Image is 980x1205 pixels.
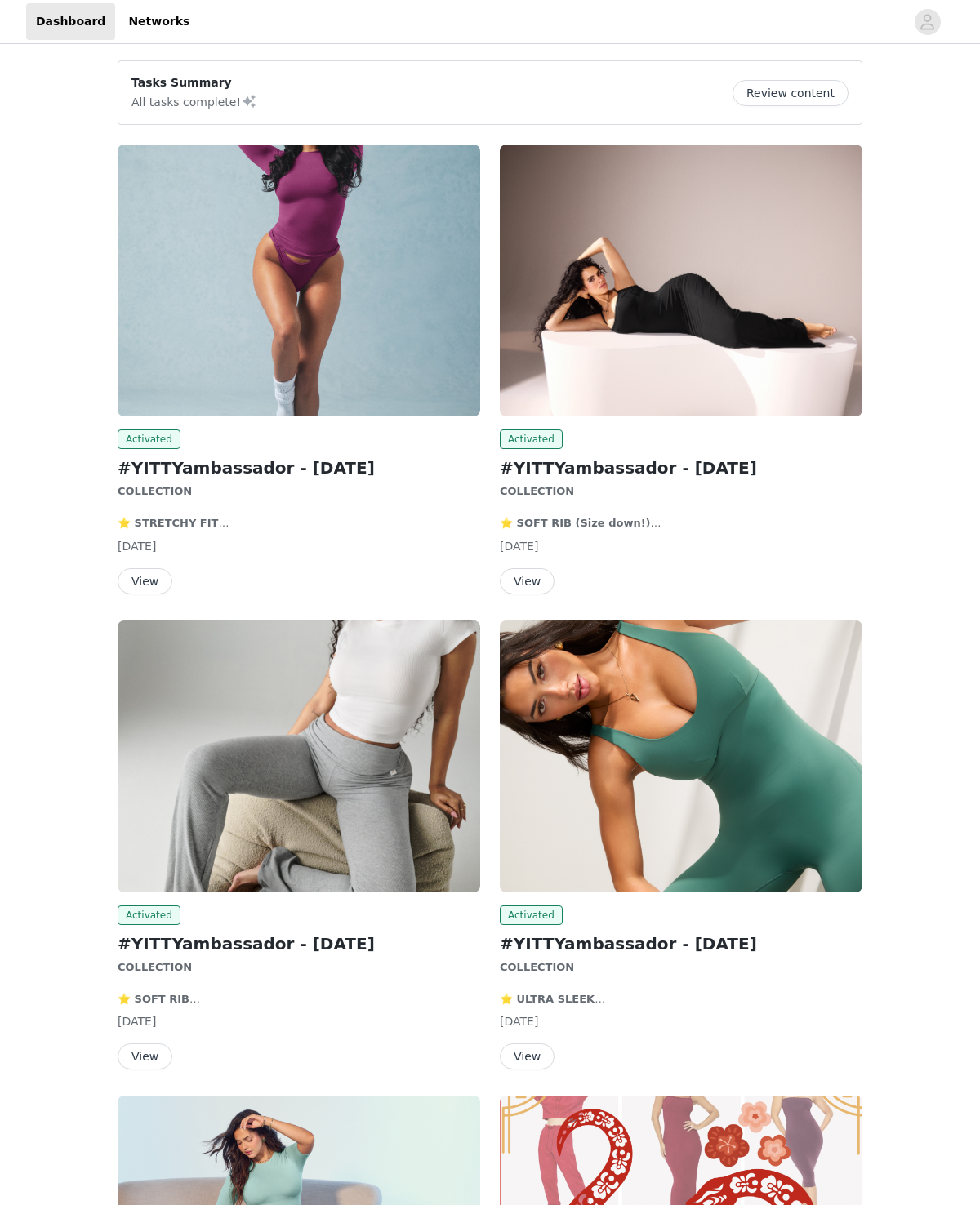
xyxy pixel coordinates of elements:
a: View [500,576,555,588]
strong: COLLECTION [500,961,574,973]
p: All tasks complete! [131,91,257,111]
h2: #YITTYambassador - [DATE] [118,932,480,956]
a: View [118,576,172,588]
button: View [500,1043,555,1069]
a: Networks [118,3,199,40]
h2: #YITTYambassador - [DATE] [500,932,862,956]
span: Activated [500,905,563,925]
span: [DATE] [118,1015,156,1028]
a: View [500,1051,555,1063]
div: avatar [920,9,935,35]
button: View [500,568,555,594]
img: YITTY [118,620,480,892]
span: Activated [500,429,563,449]
strong: ⭐️ STRETCHY FIT [118,517,229,529]
strong: COLLECTION [118,485,192,497]
span: [DATE] [118,540,156,553]
strong: COLLECTION [500,485,574,497]
span: [DATE] [500,540,538,553]
strong: COLLECTION [118,961,192,973]
img: YITTY [500,145,862,416]
strong: ⭐️ ULTRA SLEEK [500,993,605,1005]
img: YITTY [500,620,862,892]
img: YITTY [118,145,480,416]
h2: #YITTYambassador - [DATE] [118,456,480,480]
span: [DATE] [500,1015,538,1028]
button: View [118,568,172,594]
span: Activated [118,905,180,925]
button: Review content [733,80,849,106]
strong: ⭐️ SOFT RIB [118,993,200,1005]
h2: #YITTYambassador - [DATE] [500,456,862,480]
a: View [118,1051,172,1063]
a: Dashboard [26,3,115,40]
p: Tasks Summary [131,74,257,91]
span: Activated [118,429,180,449]
strong: ⭐️ SOFT RIB (Size down!) [500,517,661,529]
button: View [118,1043,172,1069]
